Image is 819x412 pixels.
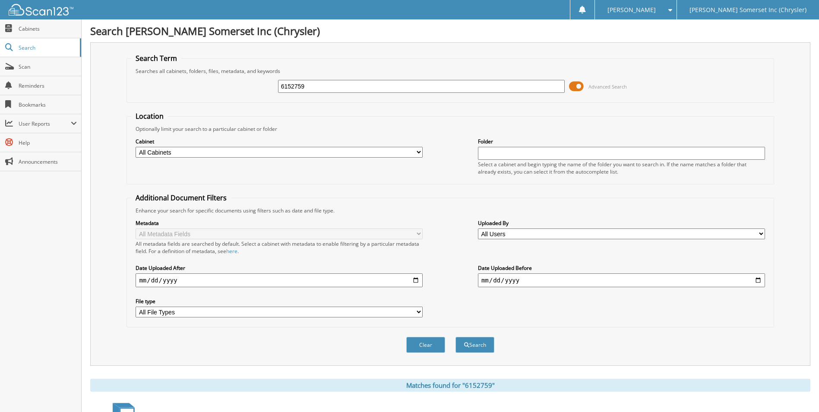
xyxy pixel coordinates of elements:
button: Search [455,337,494,353]
span: Help [19,139,77,146]
label: File type [136,298,423,305]
div: Searches all cabinets, folders, files, metadata, and keywords [131,67,769,75]
span: Advanced Search [588,83,627,90]
input: end [478,273,765,287]
legend: Search Term [131,54,181,63]
div: Enhance your search for specific documents using filters such as date and file type. [131,207,769,214]
label: Cabinet [136,138,423,145]
a: here [226,247,237,255]
span: [PERSON_NAME] [607,7,656,13]
label: Metadata [136,219,423,227]
label: Date Uploaded Before [478,264,765,272]
span: Search [19,44,76,51]
button: Clear [406,337,445,353]
h1: Search [PERSON_NAME] Somerset Inc (Chrysler) [90,24,810,38]
span: Cabinets [19,25,77,32]
span: Reminders [19,82,77,89]
span: Announcements [19,158,77,165]
div: Select a cabinet and begin typing the name of the folder you want to search in. If the name match... [478,161,765,175]
span: [PERSON_NAME] Somerset Inc (Chrysler) [689,7,806,13]
img: scan123-logo-white.svg [9,4,73,16]
span: Scan [19,63,77,70]
label: Folder [478,138,765,145]
legend: Location [131,111,168,121]
input: start [136,273,423,287]
span: User Reports [19,120,71,127]
div: All metadata fields are searched by default. Select a cabinet with metadata to enable filtering b... [136,240,423,255]
label: Date Uploaded After [136,264,423,272]
label: Uploaded By [478,219,765,227]
span: Bookmarks [19,101,77,108]
div: Matches found for "6152759" [90,379,810,392]
legend: Additional Document Filters [131,193,231,203]
div: Optionally limit your search to a particular cabinet or folder [131,125,769,133]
